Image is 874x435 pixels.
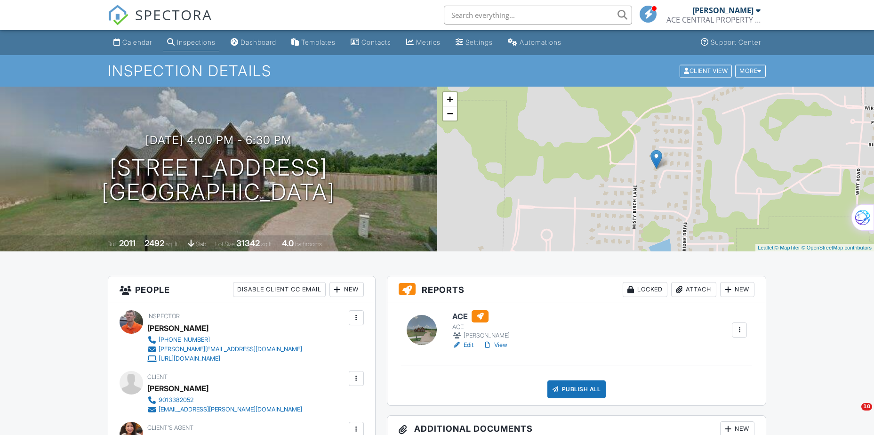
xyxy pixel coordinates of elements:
[159,346,302,353] div: [PERSON_NAME][EMAIL_ADDRESS][DOMAIN_NAME]
[102,155,335,205] h1: [STREET_ADDRESS] [GEOGRAPHIC_DATA]
[177,38,216,46] div: Inspections
[119,238,136,248] div: 2011
[679,67,734,74] a: Client View
[145,134,292,146] h3: [DATE] 4:00 pm - 6:30 pm
[295,241,322,248] span: bathrooms
[147,321,208,335] div: [PERSON_NAME]
[288,34,339,51] a: Templates
[163,34,219,51] a: Inspections
[329,282,364,297] div: New
[261,241,273,248] span: sq.ft.
[452,331,511,340] div: [PERSON_NAME]
[861,403,872,411] span: 10
[452,323,511,331] div: ACE
[361,38,391,46] div: Contacts
[452,310,511,322] h6: ACE
[666,15,761,24] div: ACE CENTRAL PROPERTY INSPECTION LLC
[108,63,767,79] h1: Inspection Details
[122,38,152,46] div: Calendar
[452,340,473,350] a: Edit
[416,38,441,46] div: Metrics
[711,38,761,46] div: Support Center
[720,282,754,297] div: New
[520,38,561,46] div: Automations
[159,355,220,362] div: [URL][DOMAIN_NAME]
[108,13,212,32] a: SPECTORA
[147,354,302,363] a: [URL][DOMAIN_NAME]
[623,282,667,297] div: Locked
[159,396,193,404] div: 9013382052
[402,34,444,51] a: Metrics
[842,403,865,426] iframe: Intercom live chat
[110,34,156,51] a: Calendar
[144,238,164,248] div: 2492
[227,34,280,51] a: Dashboard
[147,345,302,354] a: [PERSON_NAME][EMAIL_ADDRESS][DOMAIN_NAME]
[671,282,716,297] div: Attach
[735,64,766,77] div: More
[147,405,302,414] a: [EMAIL_ADDRESS][PERSON_NAME][DOMAIN_NAME]
[775,245,800,250] a: © MapTiler
[692,6,754,15] div: [PERSON_NAME]
[387,276,766,303] h3: Reports
[147,424,193,431] span: Client's Agent
[680,64,732,77] div: Client View
[443,106,457,121] a: Zoom out
[347,34,395,51] a: Contacts
[107,241,118,248] span: Built
[697,34,765,51] a: Support Center
[215,241,235,248] span: Lot Size
[452,34,497,51] a: Settings
[236,238,260,248] div: 31342
[755,244,874,252] div: |
[504,34,565,51] a: Automations (Basic)
[483,340,507,350] a: View
[444,6,632,24] input: Search everything...
[547,380,606,398] div: Publish All
[241,38,276,46] div: Dashboard
[159,406,302,413] div: [EMAIL_ADDRESS][PERSON_NAME][DOMAIN_NAME]
[802,245,872,250] a: © OpenStreetMap contributors
[758,245,773,250] a: Leaflet
[443,92,457,106] a: Zoom in
[147,381,208,395] div: [PERSON_NAME]
[147,373,168,380] span: Client
[465,38,493,46] div: Settings
[233,282,326,297] div: Disable Client CC Email
[166,241,179,248] span: sq. ft.
[147,395,302,405] a: 9013382052
[301,38,336,46] div: Templates
[147,313,180,320] span: Inspector
[196,241,206,248] span: slab
[135,5,212,24] span: SPECTORA
[452,310,511,340] a: ACE ACE [PERSON_NAME]
[159,336,210,344] div: [PHONE_NUMBER]
[282,238,294,248] div: 4.0
[147,335,302,345] a: [PHONE_NUMBER]
[108,5,128,25] img: The Best Home Inspection Software - Spectora
[108,276,375,303] h3: People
